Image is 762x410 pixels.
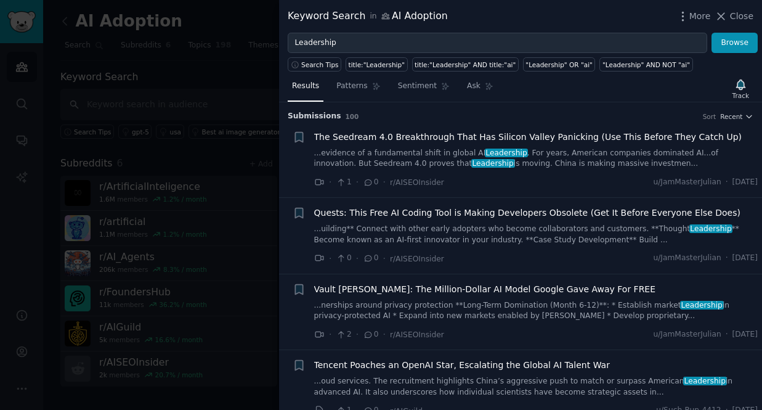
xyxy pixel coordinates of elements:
[288,76,323,102] a: Results
[730,10,753,23] span: Close
[336,253,351,264] span: 0
[329,328,331,341] span: ·
[732,253,758,264] span: [DATE]
[390,330,444,339] span: r/AISEOInsider
[336,81,367,92] span: Patterns
[485,149,529,157] span: Leadership
[689,224,733,233] span: Leadership
[292,81,319,92] span: Results
[412,57,519,72] a: title:"Leadership" AND title:"ai"
[346,113,359,120] span: 100
[525,60,593,69] div: "Leadership" OR "ai"
[332,76,384,102] a: Patterns
[683,377,727,385] span: Leadership
[288,33,707,54] input: Try a keyword related to your business
[288,9,448,24] div: Keyword Search AI Adoption
[720,112,753,121] button: Recent
[383,252,386,265] span: ·
[653,329,721,340] span: u/JamMasterJulian
[336,177,351,188] span: 1
[383,176,386,189] span: ·
[329,252,331,265] span: ·
[680,301,724,310] span: Leadership
[336,329,351,340] span: 2
[346,57,407,72] a: title:"Leadership"
[383,328,386,341] span: ·
[370,11,376,22] span: in
[676,10,711,23] button: More
[314,300,758,322] a: ...nerships around privacy protection **Long-Term Domination (Month 6-12)**: * Establish marketLe...
[720,112,742,121] span: Recent
[363,253,378,264] span: 0
[726,329,728,340] span: ·
[314,224,758,245] a: ...uilding** Connect with other early adopters who become collaborators and customers. **ThoughtL...
[314,131,742,144] a: The Seedream 4.0 Breakthrough That Has Silicon Valley Panicking (Use This Before They Catch Up)
[689,10,711,23] span: More
[314,376,758,398] a: ...oud services. The recruitment highlights China’s aggressive push to match or surpass AmericanL...
[356,252,359,265] span: ·
[314,359,610,372] a: Tencent Poaches an OpenAI Star, Escalating the Global AI Talent War
[314,283,656,296] a: Vault [PERSON_NAME]: The Million-Dollar AI Model Google Gave Away For FREE
[711,33,758,54] button: Browse
[356,328,359,341] span: ·
[288,111,341,122] span: Submission s
[602,60,690,69] div: "Leadership" AND NOT "ai"
[394,76,454,102] a: Sentiment
[653,177,721,188] span: u/JamMasterJulian
[471,159,515,168] span: Leadership
[356,176,359,189] span: ·
[314,148,758,170] a: ...evidence of a fundamental shift in global AILeadership. For years, American companies dominate...
[523,57,596,72] a: "Leadership" OR "ai"
[732,329,758,340] span: [DATE]
[390,178,444,187] span: r/AISEOInsider
[726,177,728,188] span: ·
[653,253,721,264] span: u/JamMasterJulian
[363,329,378,340] span: 0
[415,60,516,69] div: title:"Leadership" AND title:"ai"
[398,81,437,92] span: Sentiment
[715,10,753,23] button: Close
[349,60,405,69] div: title:"Leadership"
[314,207,740,219] a: Quests: This Free AI Coding Tool is Making Developers Obsolete (Get It Before Everyone Else Does)
[463,76,498,102] a: Ask
[728,76,753,102] button: Track
[288,57,341,72] button: Search Tips
[329,176,331,189] span: ·
[732,91,749,100] div: Track
[732,177,758,188] span: [DATE]
[363,177,378,188] span: 0
[467,81,480,92] span: Ask
[390,255,444,263] span: r/AISEOInsider
[301,60,339,69] span: Search Tips
[703,112,716,121] div: Sort
[726,253,728,264] span: ·
[599,57,692,72] a: "Leadership" AND NOT "ai"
